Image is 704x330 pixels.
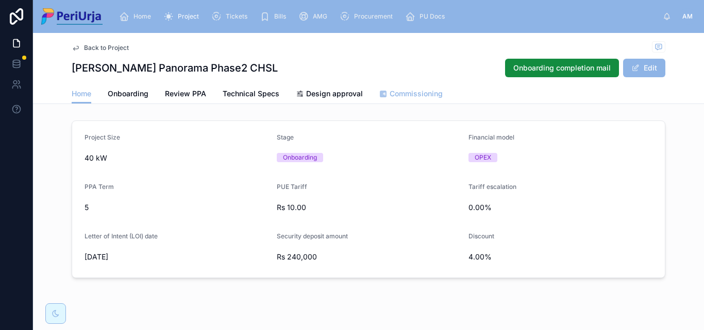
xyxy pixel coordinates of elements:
[72,44,129,52] a: Back to Project
[208,7,255,26] a: Tickets
[295,7,334,26] a: AMG
[306,89,363,99] span: Design approval
[390,89,443,99] span: Commissioning
[623,59,665,77] button: Edit
[223,89,279,99] span: Technical Specs
[468,133,514,141] span: Financial model
[178,12,199,21] span: Project
[277,202,461,213] span: Rs 10.00
[72,84,91,104] a: Home
[402,7,452,26] a: PU Docs
[108,84,148,105] a: Onboarding
[682,12,693,21] span: AM
[296,84,363,105] a: Design approval
[85,153,269,163] span: 40 kW
[468,252,652,262] span: 4.00%
[313,12,327,21] span: AMG
[277,232,348,240] span: Security deposit amount
[165,84,206,105] a: Review PPA
[111,5,663,28] div: scrollable content
[354,12,393,21] span: Procurement
[116,7,158,26] a: Home
[257,7,293,26] a: Bills
[72,61,278,75] h1: [PERSON_NAME] Panorama Phase2 CHSL
[85,133,120,141] span: Project Size
[468,202,652,213] span: 0.00%
[468,183,516,190] span: Tariff escalation
[165,89,206,99] span: Review PPA
[274,12,286,21] span: Bills
[277,252,461,262] span: Rs 240,000
[72,89,91,99] span: Home
[379,84,443,105] a: Commissioning
[337,7,400,26] a: Procurement
[85,252,269,262] span: [DATE]
[160,7,206,26] a: Project
[108,89,148,99] span: Onboarding
[468,232,494,240] span: Discount
[85,232,158,240] span: Letter of Intent (LOI) date
[85,202,269,213] span: 5
[277,183,307,190] span: PUE Tariff
[226,12,247,21] span: Tickets
[41,8,103,25] img: App logo
[420,12,445,21] span: PU Docs
[475,153,491,162] div: OPEX
[283,153,317,162] div: Onboarding
[277,133,294,141] span: Stage
[223,84,279,105] a: Technical Specs
[513,63,611,73] span: Onboarding completion mail
[133,12,151,21] span: Home
[85,183,114,190] span: PPA Term
[84,44,129,52] span: Back to Project
[505,59,619,77] button: Onboarding completion mail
